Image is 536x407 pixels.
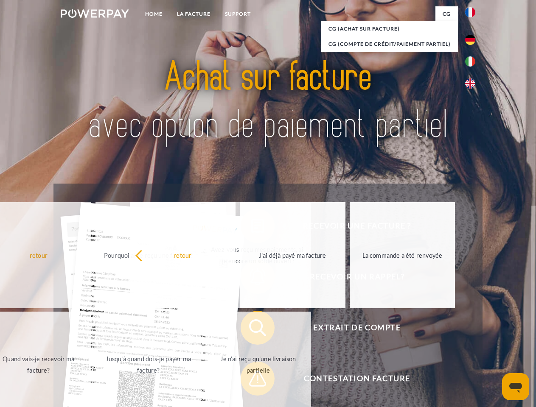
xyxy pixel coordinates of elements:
[253,362,461,396] span: Contestation Facture
[101,249,196,261] div: Pourquoi ai-je reçu une facture?
[241,362,461,396] button: Contestation Facture
[138,6,170,22] a: Home
[465,7,475,17] img: fr
[241,311,461,345] button: Extrait de compte
[135,249,230,261] div: retour
[61,9,129,18] img: logo-powerpay-white.svg
[253,311,461,345] span: Extrait de compte
[245,249,340,261] div: J'ai déjà payé ma facture
[465,78,475,89] img: en
[218,6,258,22] a: Support
[321,21,458,36] a: CG (achat sur facture)
[355,249,450,261] div: La commande a été renvoyée
[502,373,529,400] iframe: Bouton de lancement de la fenêtre de messagerie
[465,56,475,67] img: it
[101,353,196,376] div: Jusqu'à quand dois-je payer ma facture?
[81,41,455,162] img: title-powerpay_fr.svg
[465,35,475,45] img: de
[321,36,458,52] a: CG (Compte de crédit/paiement partiel)
[210,353,306,376] div: Je n'ai reçu qu'une livraison partielle
[170,6,218,22] a: LA FACTURE
[435,6,458,22] a: CG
